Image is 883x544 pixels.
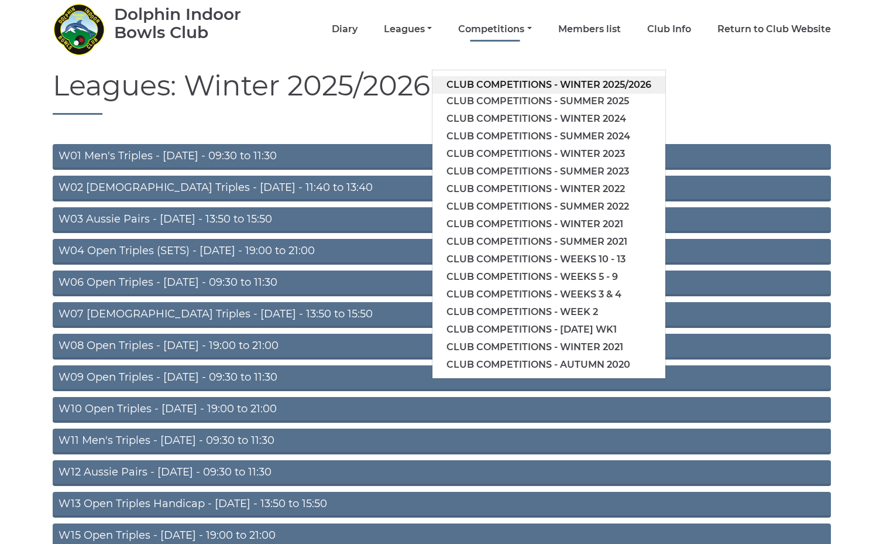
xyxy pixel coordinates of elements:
[53,176,831,201] a: W02 [DEMOGRAPHIC_DATA] Triples - [DATE] - 11:40 to 13:40
[432,198,665,215] a: Club competitions - Summer 2022
[53,492,831,518] a: W13 Open Triples Handicap - [DATE] - 13:50 to 15:50
[53,302,831,328] a: W07 [DEMOGRAPHIC_DATA] Triples - [DATE] - 13:50 to 15:50
[53,271,831,296] a: W06 Open Triples - [DATE] - 09:30 to 11:30
[432,251,665,268] a: Club competitions - Weeks 10 - 13
[432,215,665,233] a: Club competitions - Winter 2021
[432,70,666,379] ul: Competitions
[717,23,831,36] a: Return to Club Website
[432,163,665,180] a: Club competitions - Summer 2023
[53,429,831,454] a: W11 Men's Triples - [DATE] - 09:30 to 11:30
[432,233,665,251] a: Club competitions - Summer 2021
[432,76,665,94] a: Club competitions - Winter 2025/2026
[432,145,665,163] a: Club competitions - Winter 2023
[432,180,665,198] a: Club competitions - Winter 2022
[432,268,665,286] a: Club competitions - Weeks 5 - 9
[53,3,105,56] img: Dolphin Indoor Bowls Club
[53,397,831,423] a: W10 Open Triples - [DATE] - 19:00 to 21:00
[432,303,665,321] a: Club competitions - Week 2
[53,239,831,265] a: W04 Open Triples (SETS) - [DATE] - 19:00 to 21:00
[114,5,275,42] div: Dolphin Indoor Bowls Club
[647,23,691,36] a: Club Info
[53,207,831,233] a: W03 Aussie Pairs - [DATE] - 13:50 to 15:50
[53,460,831,486] a: W12 Aussie Pairs - [DATE] - 09:30 to 11:30
[332,23,358,36] a: Diary
[384,23,432,36] a: Leagues
[53,365,831,391] a: W09 Open Triples - [DATE] - 09:30 to 11:30
[432,338,665,356] a: Club competitions - Winter 2021
[53,334,831,360] a: W08 Open Triples - [DATE] - 19:00 to 21:00
[432,321,665,338] a: Club competitions - [DATE] wk1
[558,23,621,36] a: Members list
[53,70,831,115] h1: Leagues: Winter 2025/2026
[458,23,531,36] a: Competitions
[432,286,665,303] a: Club competitions - Weeks 3 & 4
[53,144,831,170] a: W01 Men's Triples - [DATE] - 09:30 to 11:30
[432,356,665,374] a: Club competitions - Autumn 2020
[432,128,665,145] a: Club competitions - Summer 2024
[432,110,665,128] a: Club competitions - Winter 2024
[432,93,665,110] a: Club competitions - Summer 2025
